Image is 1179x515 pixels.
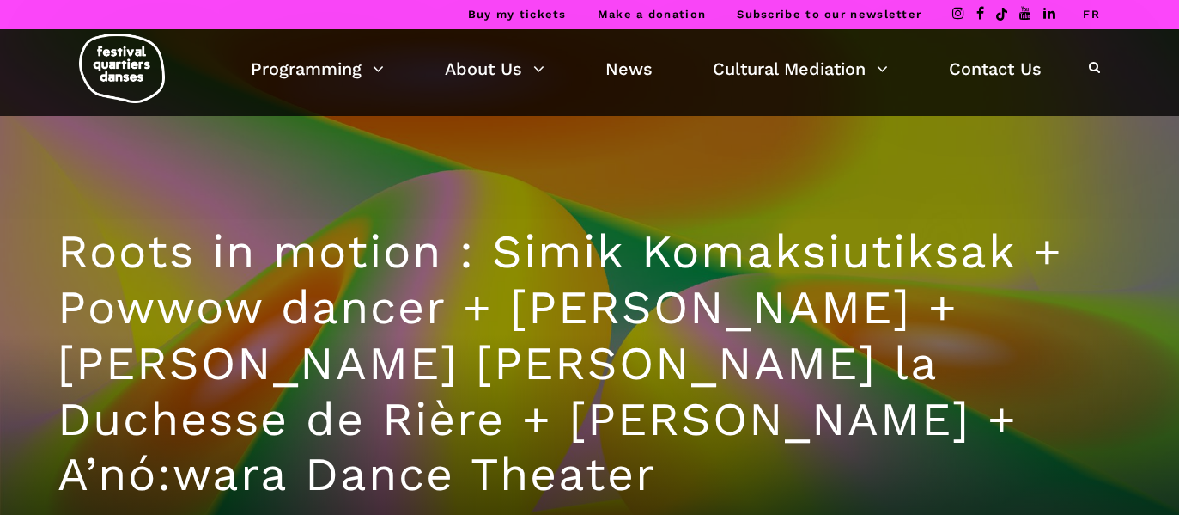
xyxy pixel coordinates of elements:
a: Buy my tickets [468,8,567,21]
a: News [605,54,653,83]
a: Programming [251,54,384,83]
a: Make a donation [598,8,707,21]
h1: Roots in motion : Simik Komaksiutiksak + Powwow dancer + [PERSON_NAME] + [PERSON_NAME] [PERSON_NA... [58,224,1122,503]
a: FR [1083,8,1100,21]
img: logo-fqd-med [79,34,165,103]
a: About Us [445,54,544,83]
a: Contact Us [949,54,1042,83]
a: Cultural Mediation [713,54,888,83]
a: Subscribe to our newsletter [737,8,921,21]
